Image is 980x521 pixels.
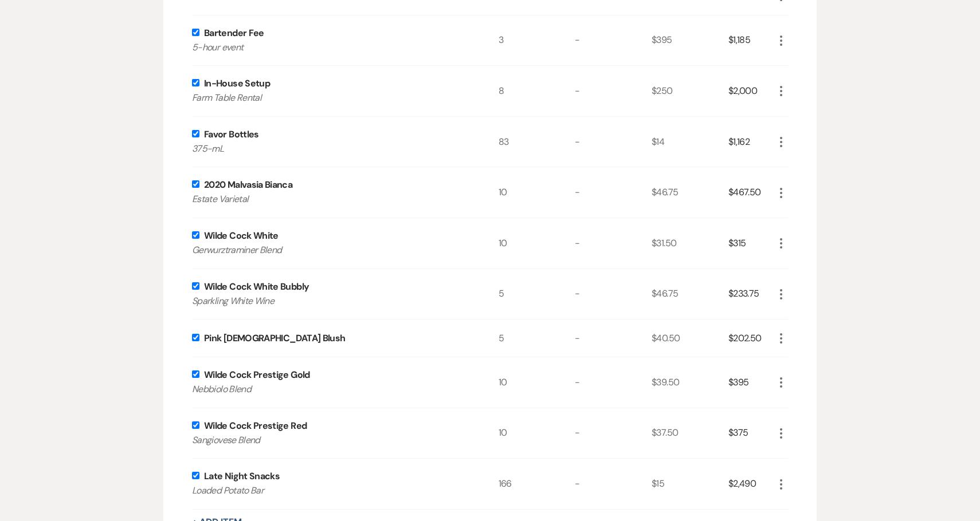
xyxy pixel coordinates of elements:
div: $1,162 [728,117,774,167]
div: 8 [499,66,575,116]
div: 166 [499,459,575,509]
div: - [575,357,652,408]
div: - [575,167,652,218]
div: 10 [499,408,575,459]
p: Sparkling White Wine [192,294,468,309]
p: Loaded Potato Bar [192,483,468,498]
p: Estate Varietal [192,192,468,207]
div: 10 [499,218,575,269]
div: $15 [652,459,728,509]
div: Wilde Cock Prestige Gold [204,368,310,382]
div: - [575,15,652,66]
div: $467.50 [728,167,774,218]
p: Sangiovese Blend [192,433,468,448]
div: $2,490 [728,459,774,509]
div: $1,185 [728,15,774,66]
div: - [575,117,652,167]
div: 83 [499,117,575,167]
div: $2,000 [728,66,774,116]
div: - [575,319,652,357]
div: $315 [728,218,774,269]
div: - [575,66,652,116]
p: 375-mL [192,141,468,156]
div: $375 [728,408,774,459]
div: Wilde Cock White [204,229,279,243]
p: Farm Table Rental [192,90,468,105]
div: $37.50 [652,408,728,459]
p: 5-hour event [192,40,468,55]
div: $46.75 [652,269,728,319]
div: - [575,408,652,459]
div: 5 [499,319,575,357]
div: Favor Bottles [204,128,259,141]
p: Nebbiolo Blend [192,382,468,397]
div: Late Night Snacks [204,469,280,483]
div: $14 [652,117,728,167]
div: $250 [652,66,728,116]
div: $40.50 [652,319,728,357]
div: $233.75 [728,269,774,319]
div: $31.50 [652,218,728,269]
div: 5 [499,269,575,319]
div: $46.75 [652,167,728,218]
div: $39.50 [652,357,728,408]
div: 10 [499,357,575,408]
div: 3 [499,15,575,66]
div: - [575,459,652,509]
div: 10 [499,167,575,218]
div: - [575,218,652,269]
div: $202.50 [728,319,774,357]
div: 2020 Malvasia Bianca [204,178,292,192]
div: Wilde Cock White Bubbly [204,280,309,294]
div: Bartender Fee [204,26,264,40]
div: $395 [728,357,774,408]
p: Gerwurztraminer Blend [192,243,468,258]
div: - [575,269,652,319]
div: $395 [652,15,728,66]
div: In-House Setup [204,77,270,90]
div: Pink [DEMOGRAPHIC_DATA] Blush [204,331,345,345]
div: Wilde Cock Prestige Red [204,419,307,433]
